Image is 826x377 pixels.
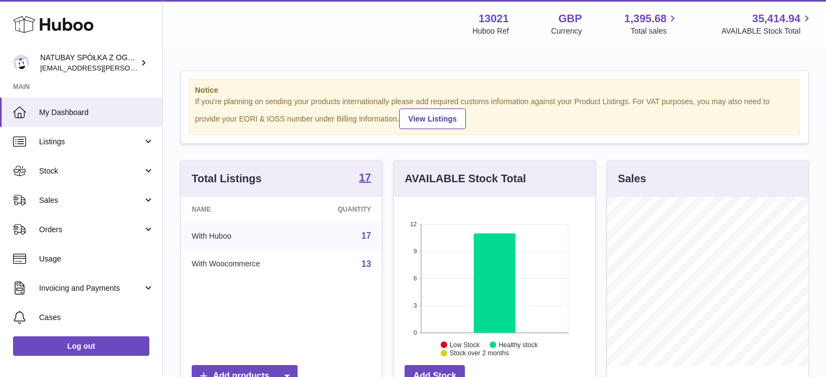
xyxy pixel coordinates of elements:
[558,11,582,26] strong: GBP
[195,85,794,95] strong: Notice
[414,329,417,336] text: 0
[450,341,480,348] text: Low Stock
[478,11,509,26] strong: 13021
[359,172,371,185] a: 17
[39,137,143,147] span: Listings
[39,283,143,293] span: Invoicing and Payments
[181,250,306,278] td: With Woocommerce
[362,231,371,240] a: 17
[411,221,417,227] text: 12
[39,195,143,206] span: Sales
[625,11,679,36] a: 1,395.68 Total sales
[414,302,417,309] text: 3
[721,11,813,36] a: 35,414.94 AVAILABLE Stock Total
[362,259,371,269] a: 13
[414,248,417,254] text: 9
[752,11,800,26] span: 35,414.94
[192,171,262,186] h3: Total Listings
[499,341,538,348] text: Healthy stock
[405,171,526,186] h3: AVAILABLE Stock Total
[181,222,306,250] td: With Huboo
[306,197,382,222] th: Quantity
[195,97,794,129] div: If you're planning on sending your products internationally please add required customs informati...
[472,26,509,36] div: Huboo Ref
[13,55,29,71] img: kacper.antkowski@natubay.pl
[40,63,218,72] span: [EMAIL_ADDRESS][PERSON_NAME][DOMAIN_NAME]
[13,336,149,356] a: Log out
[630,26,679,36] span: Total sales
[414,275,417,282] text: 6
[181,197,306,222] th: Name
[39,225,143,235] span: Orders
[39,254,154,264] span: Usage
[39,107,154,118] span: My Dashboard
[618,171,646,186] h3: Sales
[721,26,813,36] span: AVAILABLE Stock Total
[551,26,582,36] div: Currency
[40,53,138,73] div: NATUBAY SPÓŁKA Z OGRANICZONĄ ODPOWIEDZIALNOŚCIĄ
[450,349,509,357] text: Stock over 2 months
[39,166,143,176] span: Stock
[359,172,371,183] strong: 17
[625,11,667,26] span: 1,395.68
[399,108,466,129] a: View Listings
[39,312,154,323] span: Cases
